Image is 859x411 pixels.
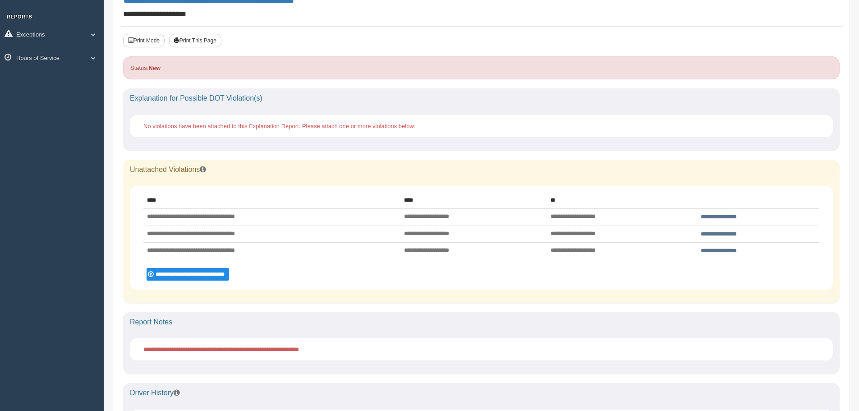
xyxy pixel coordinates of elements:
[148,65,161,71] strong: New
[143,123,415,129] span: No violations have been attached to this Explanation Report. Please attach one or more violations...
[169,34,221,47] button: Print This Page
[123,160,840,180] div: Unattached Violations
[123,312,840,332] div: Report Notes
[123,34,165,47] button: Print Mode
[123,88,840,108] div: Explanation for Possible DOT Violation(s)
[123,56,840,79] div: Status:
[123,383,840,403] div: Driver History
